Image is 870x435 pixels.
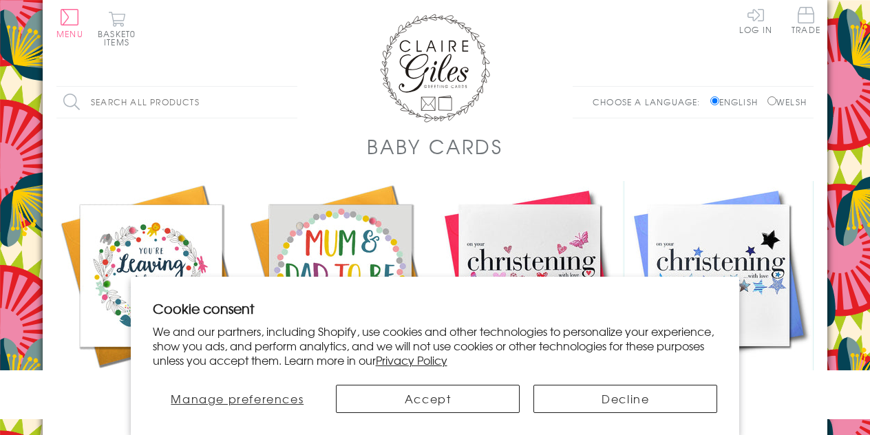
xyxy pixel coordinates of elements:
img: Baby Card, Flowers, Leaving to Have a Baby Good Luck, Embellished with pompoms [56,181,246,370]
p: We and our partners, including Shopify, use cookies and other technologies to personalize your ex... [153,324,718,367]
a: Baby Christening Card, Blue Stars, Embellished with a padded star £3.50 Add to Basket [624,181,814,420]
img: Baby Card, Colour Dots, Mum and Dad to Be Good Luck, Embellished with pompoms [246,181,435,370]
img: Baby Christening Card, Pink Hearts, fabric butterfly Embellished [435,181,624,370]
p: Choose a language: [593,96,708,108]
a: Baby Card, Colour Dots, Mum and Dad to Be Good Luck, Embellished with pompoms £3.75 Add to Basket [246,181,435,420]
button: Decline [533,385,717,413]
input: Search all products [56,87,297,118]
h2: Cookie consent [153,299,718,318]
input: English [710,96,719,105]
input: Search [284,87,297,118]
a: Trade [792,7,820,36]
a: Baby Card, Flowers, Leaving to Have a Baby Good Luck, Embellished with pompoms £3.75 Add to Basket [56,181,246,420]
a: Baby Christening Card, Pink Hearts, fabric butterfly Embellished £3.50 Add to Basket [435,181,624,420]
a: Log In [739,7,772,34]
a: Privacy Policy [376,352,447,368]
span: Trade [792,7,820,34]
span: Manage preferences [171,390,304,407]
span: 0 items [104,28,136,48]
button: Accept [336,385,520,413]
label: Welsh [767,96,807,108]
input: Welsh [767,96,776,105]
img: Claire Giles Greetings Cards [380,14,490,123]
img: Baby Christening Card, Blue Stars, Embellished with a padded star [624,181,814,370]
span: Menu [56,28,83,40]
button: Manage preferences [153,385,322,413]
button: Basket0 items [98,11,136,46]
button: Menu [56,9,83,38]
h1: Baby Cards [367,132,503,160]
label: English [710,96,765,108]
